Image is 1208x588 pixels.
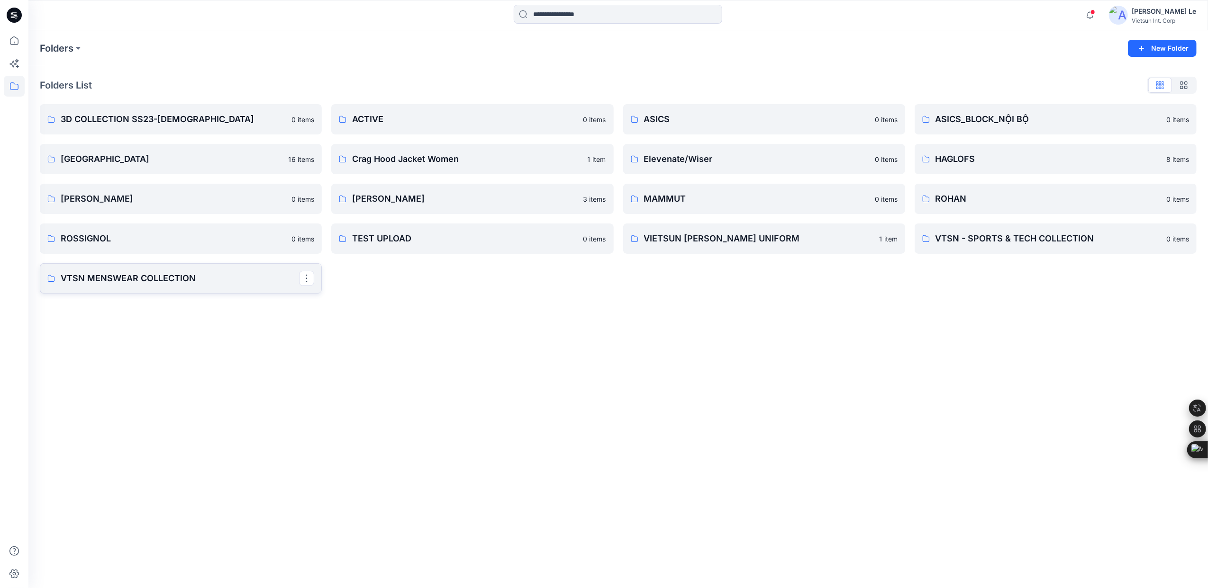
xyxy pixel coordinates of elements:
p: ACTIVE [352,113,577,126]
p: 8 items [1166,154,1189,164]
a: TEST UPLOAD0 items [331,223,613,254]
p: TEST UPLOAD [352,232,577,245]
p: 0 items [291,115,314,125]
p: VTSN - SPORTS & TECH COLLECTION [936,232,1161,245]
p: 0 items [875,194,898,204]
a: ASICS0 items [623,104,905,134]
p: [PERSON_NAME] [61,192,286,205]
p: VTSN MENSWEAR COLLECTION [61,272,299,285]
p: 0 items [583,234,606,244]
a: ROHAN0 items [915,184,1197,214]
a: [PERSON_NAME]3 items [331,184,613,214]
a: ACTIVE0 items [331,104,613,134]
a: 3D COLLECTION SS23-[DEMOGRAPHIC_DATA]0 items [40,104,322,134]
p: MAMMUT [644,192,869,205]
p: 0 items [291,194,314,204]
p: 0 items [875,154,898,164]
p: Crag Hood Jacket Women [352,152,581,166]
a: ASICS_BLOCK_NỘI BỘ0 items [915,104,1197,134]
p: 0 items [291,234,314,244]
p: ASICS [644,113,869,126]
a: HAGLOFS8 items [915,144,1197,174]
p: 1 item [879,234,898,244]
img: avatar [1109,6,1128,25]
a: MAMMUT0 items [623,184,905,214]
p: 0 items [1166,115,1189,125]
p: 0 items [875,115,898,125]
p: VIETSUN [PERSON_NAME] UNIFORM [644,232,873,245]
p: 3 items [583,194,606,204]
a: Crag Hood Jacket Women1 item [331,144,613,174]
a: [GEOGRAPHIC_DATA]16 items [40,144,322,174]
p: 1 item [588,154,606,164]
p: 0 items [1166,194,1189,204]
p: Folders List [40,78,92,92]
a: VIETSUN [PERSON_NAME] UNIFORM1 item [623,223,905,254]
p: ASICS_BLOCK_NỘI BỘ [936,113,1161,126]
a: ROSSIGNOL0 items [40,223,322,254]
p: ROHAN [936,192,1161,205]
a: Elevenate/Wiser0 items [623,144,905,174]
button: New Folder [1128,40,1197,57]
p: 0 items [583,115,606,125]
p: Elevenate/Wiser [644,152,869,166]
p: HAGLOFS [936,152,1161,166]
a: VTSN - SPORTS & TECH COLLECTION0 items [915,223,1197,254]
p: 16 items [288,154,314,164]
a: Folders [40,42,73,55]
p: [GEOGRAPHIC_DATA] [61,152,282,166]
p: 0 items [1166,234,1189,244]
div: [PERSON_NAME] Le [1132,6,1196,17]
p: 3D COLLECTION SS23-[DEMOGRAPHIC_DATA] [61,113,286,126]
a: VTSN MENSWEAR COLLECTION [40,263,322,294]
div: Vietsun Int. Corp [1132,17,1196,24]
a: [PERSON_NAME]0 items [40,184,322,214]
p: [PERSON_NAME] [352,192,577,205]
p: ROSSIGNOL [61,232,286,245]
